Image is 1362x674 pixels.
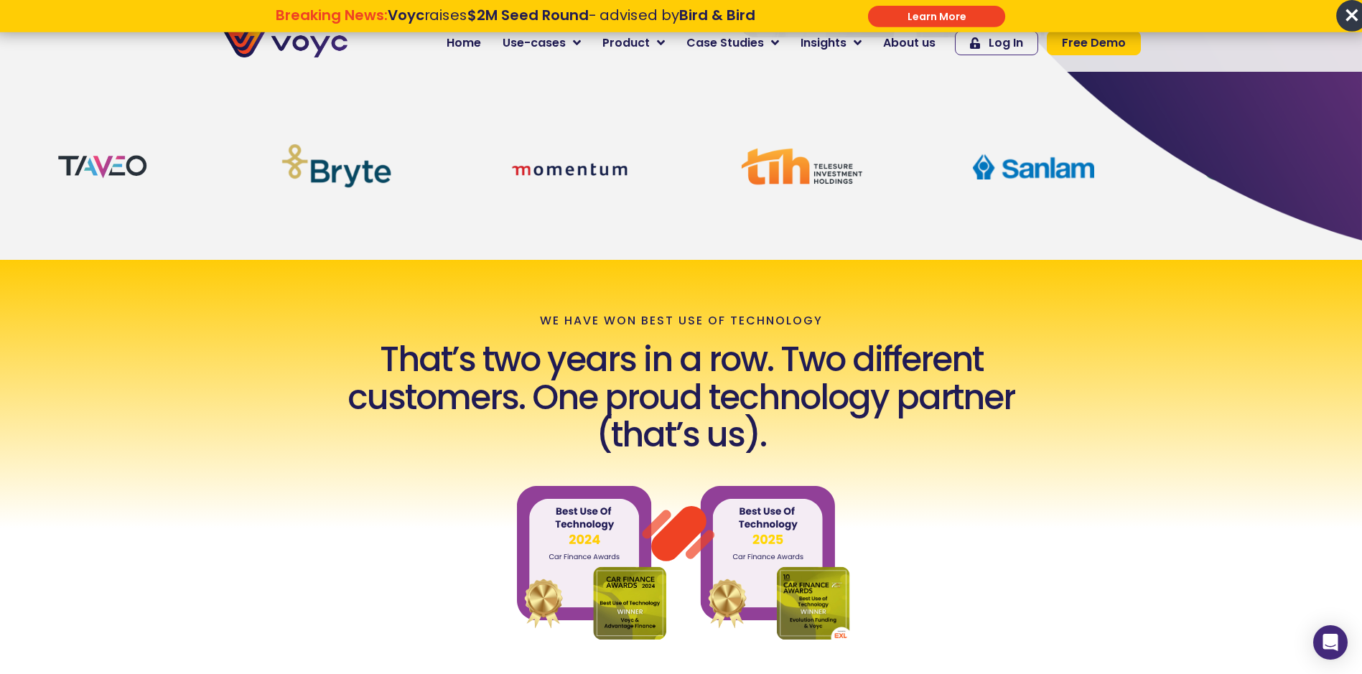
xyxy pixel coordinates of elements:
[1062,37,1126,49] span: Free Demo
[276,5,387,25] strong: Breaking News:
[387,5,424,25] strong: Voyc
[492,29,592,57] a: Use-cases
[955,31,1038,55] a: Log In
[436,29,492,57] a: Home
[790,29,872,57] a: Insights
[602,34,650,52] span: Product
[686,34,764,52] span: Case Studies
[467,5,588,25] strong: $2M Seed Round
[1313,625,1348,660] div: Open Intercom Messenger
[387,5,755,25] span: raises - advised by
[801,34,846,52] span: Insights
[222,29,348,57] img: voyc-full-logo
[330,341,1032,454] h2: That’s two years in a row. Two different customers. One proud technology partner (that’s us).
[203,6,827,41] div: Breaking News: Voyc raises $2M Seed Round - advised by Bird & Bird
[679,5,755,25] strong: Bird & Bird
[592,29,676,57] a: Product
[872,29,946,57] a: About us
[447,34,481,52] span: Home
[883,34,936,52] span: About us
[989,37,1023,49] span: Log In
[676,29,790,57] a: Case Studies
[503,34,566,52] span: Use-cases
[868,6,1005,27] div: Submit
[540,314,823,327] p: We Have won Best Use of Technology
[1047,31,1141,55] a: Free Demo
